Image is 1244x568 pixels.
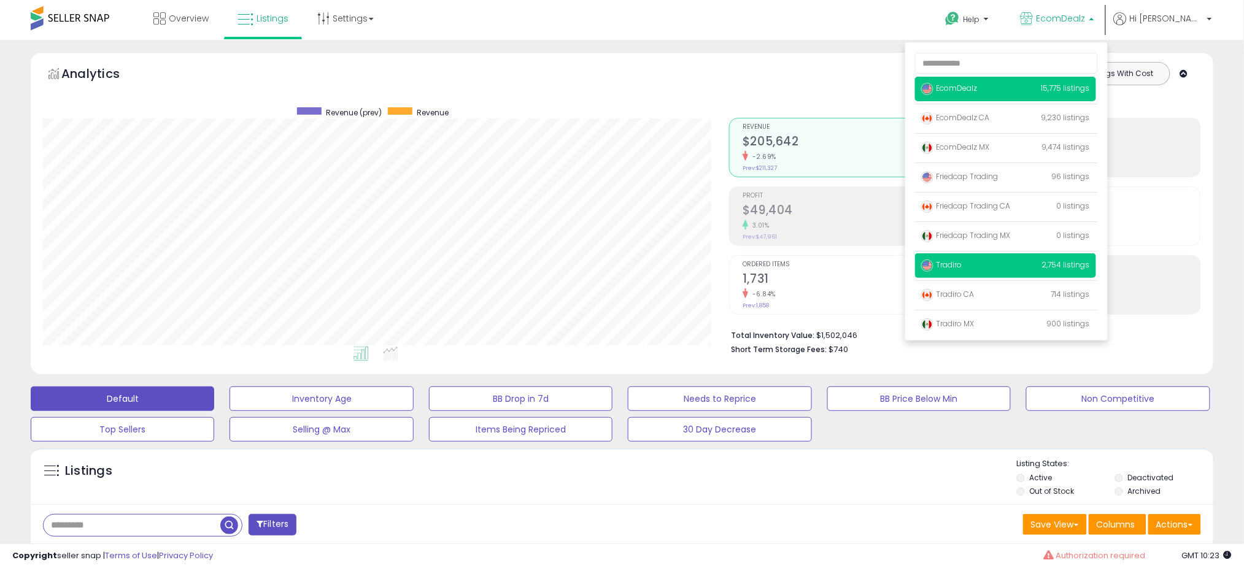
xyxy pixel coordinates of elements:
[1037,12,1086,25] span: EcomDealz
[1017,458,1213,470] p: Listing States:
[1023,514,1087,535] button: Save View
[105,550,157,561] a: Terms of Use
[827,386,1011,411] button: BB Price Below Min
[921,201,1011,211] span: Friedcap Trading CA
[921,142,990,152] span: EcomDealz MX
[921,230,1011,240] span: Friedcap Trading MX
[743,203,958,220] h2: $49,404
[743,272,958,288] h2: 1,731
[1030,486,1075,496] label: Out of Stock
[743,261,958,268] span: Ordered Items
[731,330,814,340] b: Total Inventory Value:
[31,386,214,411] button: Default
[743,164,777,172] small: Prev: $211,327
[417,107,449,118] span: Revenue
[169,12,209,25] span: Overview
[743,124,958,131] span: Revenue
[628,386,811,411] button: Needs to Reprice
[1047,318,1090,329] span: 900 listings
[1057,230,1090,240] span: 0 listings
[921,259,962,270] span: Tradiro
[748,221,770,230] small: 3.01%
[731,344,827,355] b: Short Term Storage Fees:
[1097,518,1135,531] span: Columns
[1052,171,1090,182] span: 96 listings
[1026,386,1210,411] button: Non Competitive
[1182,550,1232,561] span: 2025-08-13 10:23 GMT
[921,259,933,272] img: usa.png
[628,417,811,442] button: 30 Day Decrease
[921,289,975,299] span: Tradiro CA
[429,417,612,442] button: Items Being Repriced
[429,386,612,411] button: BB Drop in 7d
[61,65,144,85] h5: Analytics
[1130,12,1203,25] span: Hi [PERSON_NAME]
[1114,12,1212,40] a: Hi [PERSON_NAME]
[1089,514,1146,535] button: Columns
[1148,514,1201,535] button: Actions
[230,417,413,442] button: Selling @ Max
[748,152,776,161] small: -2.69%
[159,550,213,561] a: Privacy Policy
[731,327,1192,342] li: $1,502,046
[1030,472,1053,483] label: Active
[257,12,288,25] span: Listings
[921,230,933,242] img: mexico.png
[230,386,413,411] button: Inventory Age
[1127,486,1161,496] label: Archived
[1127,472,1173,483] label: Deactivated
[921,318,975,329] span: Tradiro MX
[936,2,1001,40] a: Help
[921,112,933,125] img: canada.png
[326,107,382,118] span: Revenue (prev)
[748,290,776,299] small: -6.84%
[921,83,978,93] span: EcomDealz
[249,514,296,535] button: Filters
[1057,201,1090,211] span: 0 listings
[1042,142,1090,152] span: 9,474 listings
[12,550,213,562] div: seller snap | |
[12,550,57,561] strong: Copyright
[829,343,848,355] span: $740
[65,462,112,480] h5: Listings
[921,83,933,95] img: usa.png
[945,11,960,26] i: Get Help
[1075,66,1166,82] button: Listings With Cost
[743,134,958,151] h2: $205,642
[921,201,933,213] img: canada.png
[1051,289,1090,299] span: 714 listings
[743,233,777,240] small: Prev: $47,961
[1041,112,1090,123] span: 9,230 listings
[31,417,214,442] button: Top Sellers
[743,193,958,199] span: Profit
[921,171,933,183] img: usa.png
[921,142,933,154] img: mexico.png
[1041,83,1090,93] span: 15,775 listings
[1042,259,1090,270] span: 2,754 listings
[964,14,980,25] span: Help
[921,171,999,182] span: Friedcap Trading
[921,318,933,331] img: mexico.png
[743,302,769,309] small: Prev: 1,858
[921,112,990,123] span: EcomDealz CA
[921,289,933,301] img: canada.png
